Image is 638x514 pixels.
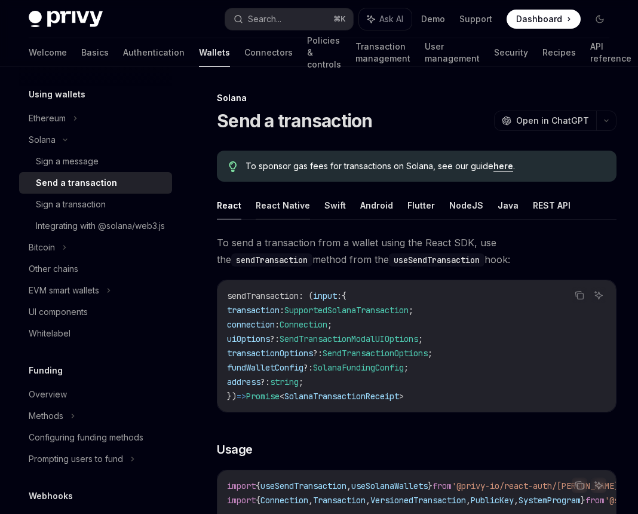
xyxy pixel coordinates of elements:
span: SolanaFundingConfig [313,362,404,373]
span: ⌘ K [333,14,346,24]
span: '@privy-io/react-auth/[PERSON_NAME]' [452,481,624,491]
a: Recipes [542,38,576,67]
span: useSolanaWallets [351,481,428,491]
a: Other chains [19,258,172,280]
div: Search... [248,12,281,26]
button: Open in ChatGPT [494,111,596,131]
a: User management [425,38,480,67]
span: Open in ChatGPT [516,115,589,127]
span: ?: [260,377,270,387]
span: string [270,377,299,387]
a: Connectors [244,38,293,67]
span: , [514,495,519,506]
a: Wallets [199,38,230,67]
span: useSendTransaction [260,481,346,491]
span: transactionOptions [227,348,313,359]
button: Java [498,191,519,219]
button: Swift [324,191,346,219]
a: Whitelabel [19,323,172,344]
span: , [308,495,313,506]
div: Overview [29,387,67,402]
span: input [313,290,337,301]
a: Sign a message [19,151,172,172]
button: Copy the contents from the code block [572,287,587,303]
div: Solana [29,133,56,147]
span: To send a transaction from a wallet using the React SDK, use the method from the hook: [217,234,616,268]
button: Flutter [407,191,435,219]
button: Ask AI [591,287,606,303]
span: ; [327,319,332,330]
span: import [227,481,256,491]
span: import [227,495,256,506]
span: Dashboard [516,13,562,25]
a: Dashboard [507,10,581,29]
a: Welcome [29,38,67,67]
span: Ask AI [379,13,403,25]
span: , [366,495,370,506]
span: ; [428,348,433,359]
a: API reference [590,38,631,67]
span: ; [418,334,423,344]
svg: Tip [229,161,237,172]
code: useSendTransaction [389,253,484,267]
h5: Funding [29,363,63,378]
button: Copy the contents from the code block [572,478,587,493]
span: > [399,391,404,402]
span: { [256,481,260,491]
div: Prompting users to fund [29,452,123,466]
a: Demo [421,13,445,25]
button: Search...⌘K [225,8,354,30]
code: sendTransaction [231,253,312,267]
div: Bitcoin [29,240,55,255]
a: here [493,161,513,172]
a: Basics [81,38,109,67]
h5: Using wallets [29,87,85,102]
img: dark logo [29,11,103,27]
span: Connection [260,495,308,506]
div: Whitelabel [29,326,70,341]
span: fundWalletConfig [227,362,303,373]
h5: Webhooks [29,489,73,503]
a: Integrating with @solana/web3.js [19,215,172,237]
span: : [337,290,342,301]
span: To sponsor gas fees for transactions on Solana, see our guide . [246,160,605,172]
span: connection [227,319,275,330]
a: Overview [19,384,172,405]
span: ?: [313,348,323,359]
button: React Native [256,191,310,219]
span: SystemProgram [519,495,581,506]
span: from [433,481,452,491]
span: ?: [270,334,280,344]
a: Configuring funding methods [19,427,172,448]
span: uiOptions [227,334,270,344]
div: EVM smart wallets [29,283,99,298]
div: Other chains [29,262,78,276]
span: ?: [303,362,313,373]
div: Send a transaction [36,176,117,190]
span: from [585,495,605,506]
span: < [280,391,284,402]
div: UI components [29,305,88,319]
span: Usage [217,441,253,458]
span: SendTransactionModalUIOptions [280,334,418,344]
button: React [217,191,241,219]
div: Sign a transaction [36,197,106,212]
a: Transaction management [355,38,410,67]
a: Security [494,38,528,67]
span: } [581,495,585,506]
span: } [428,481,433,491]
span: ; [404,362,409,373]
span: transaction [227,305,280,316]
span: address [227,377,260,387]
button: Ask AI [591,478,606,493]
div: Configuring funding methods [29,430,143,445]
button: Android [360,191,393,219]
span: Connection [280,319,327,330]
span: : [280,305,284,316]
a: Authentication [123,38,185,67]
span: SendTransactionOptions [323,348,428,359]
button: REST API [533,191,570,219]
span: SupportedSolanaTransaction [284,305,409,316]
span: Promise [246,391,280,402]
a: Policies & controls [307,38,341,67]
